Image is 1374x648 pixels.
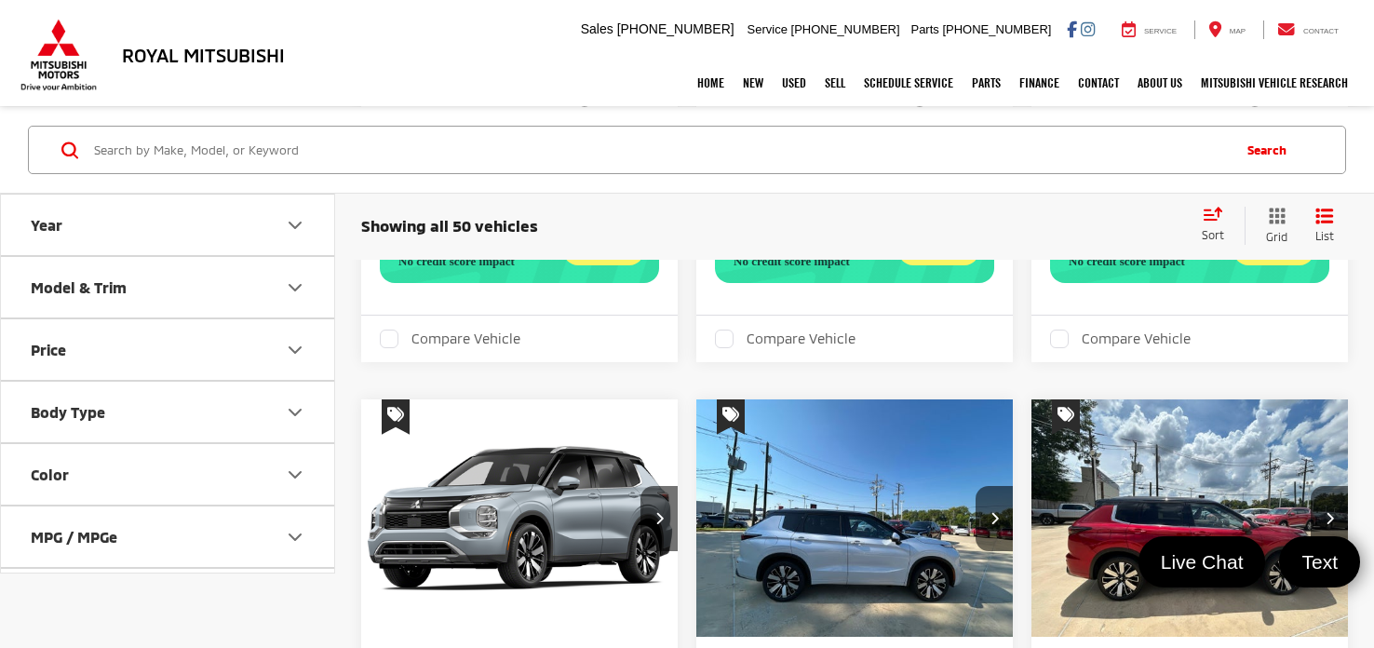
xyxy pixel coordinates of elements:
[1279,536,1360,587] a: Text
[748,22,788,36] span: Service
[1030,399,1350,639] img: 2025 Mitsubishi Outlander SEL
[1030,399,1350,638] div: 2025 Mitsubishi Outlander SEL 0
[31,528,117,546] div: MPG / MPGe
[1266,229,1287,245] span: Grid
[617,21,734,36] span: [PHONE_NUMBER]
[688,60,734,106] a: Home
[1315,228,1334,244] span: List
[1067,21,1077,36] a: Facebook: Click to visit our Facebook page
[1144,27,1177,35] span: Service
[122,45,285,65] h3: Royal Mitsubishi
[284,463,306,485] div: Color
[360,399,680,638] div: 2025 Mitsubishi Outlander SEL 0
[1,257,336,317] button: Model & TrimModel & Trim
[31,466,69,483] div: Color
[1081,21,1095,36] a: Instagram: Click to visit our Instagram page
[1030,399,1350,638] a: 2025 Mitsubishi Outlander SEL2025 Mitsubishi Outlander SEL2025 Mitsubishi Outlander SEL2025 Mitsu...
[1052,399,1080,435] span: Special
[17,19,101,91] img: Mitsubishi
[855,60,963,106] a: Schedule Service: Opens in a new tab
[715,330,855,348] label: Compare Vehicle
[1192,60,1357,106] a: Mitsubishi Vehicle Research
[1,382,336,442] button: Body TypeBody Type
[284,338,306,360] div: Price
[717,399,745,435] span: Special
[1108,20,1191,39] a: Service
[1301,207,1348,245] button: List View
[1230,27,1246,35] span: Map
[1128,60,1192,106] a: About Us
[284,213,306,236] div: Year
[31,341,66,358] div: Price
[1138,536,1266,587] a: Live Chat
[92,128,1229,172] input: Search by Make, Model, or Keyword
[695,399,1015,638] div: 2025 Mitsubishi Outlander SEL 0
[382,399,410,435] span: Special
[31,216,62,234] div: Year
[31,403,105,421] div: Body Type
[695,399,1015,638] a: 2025 Mitsubishi Outlander SEL2025 Mitsubishi Outlander SEL2025 Mitsubishi Outlander SEL2025 Mitsu...
[360,399,680,639] img: 2025 Mitsubishi Outlander SEL
[31,278,127,296] div: Model & Trim
[1,319,336,380] button: PricePrice
[1303,27,1339,35] span: Contact
[1192,207,1245,244] button: Select sort value
[1069,60,1128,106] a: Contact
[1010,60,1069,106] a: Finance
[1263,20,1353,39] a: Contact
[1202,228,1224,241] span: Sort
[360,399,680,638] a: 2025 Mitsubishi Outlander SEL2025 Mitsubishi Outlander SEL2025 Mitsubishi Outlander SEL2025 Mitsu...
[976,486,1013,551] button: Next image
[361,216,538,235] span: Showing all 50 vehicles
[380,330,520,348] label: Compare Vehicle
[1245,207,1301,245] button: Grid View
[791,22,900,36] span: [PHONE_NUMBER]
[1,195,336,255] button: YearYear
[1,569,336,629] button: Mileage
[1,506,336,567] button: MPG / MPGeMPG / MPGe
[1,444,336,505] button: ColorColor
[284,400,306,423] div: Body Type
[581,21,613,36] span: Sales
[815,60,855,106] a: Sell
[910,22,938,36] span: Parts
[734,60,773,106] a: New
[773,60,815,106] a: Used
[1229,127,1313,173] button: Search
[1152,549,1253,574] span: Live Chat
[284,276,306,298] div: Model & Trim
[942,22,1051,36] span: [PHONE_NUMBER]
[1050,330,1191,348] label: Compare Vehicle
[640,486,678,551] button: Next image
[1194,20,1259,39] a: Map
[695,399,1015,639] img: 2025 Mitsubishi Outlander SEL
[1292,549,1347,574] span: Text
[1311,486,1348,551] button: Next image
[284,525,306,547] div: MPG / MPGe
[963,60,1010,106] a: Parts: Opens in a new tab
